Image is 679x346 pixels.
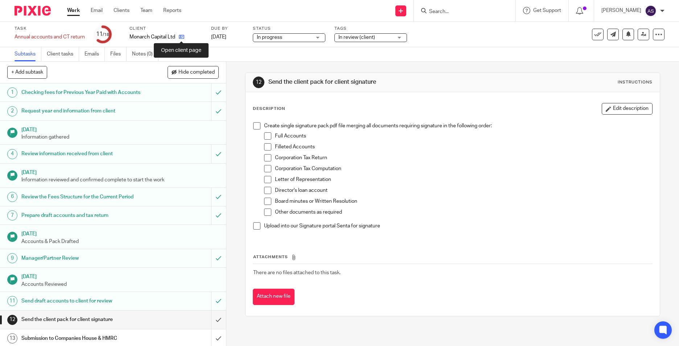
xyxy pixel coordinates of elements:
div: 11 [96,30,109,38]
p: Other documents as required [275,209,652,216]
span: In progress [257,35,282,40]
div: 6 [7,192,17,202]
div: 11 [7,296,17,306]
span: In review (client) [338,35,375,40]
button: Edit description [602,103,653,115]
img: Pixie [15,6,51,16]
h1: Request year end information from client [21,106,143,116]
input: Search [428,9,494,15]
div: 12 [253,77,264,88]
h1: [DATE] [21,228,219,238]
p: Monarch Capital Ltd [129,33,175,41]
a: Email [91,7,103,14]
h1: Send the client pack for client signature [268,78,468,86]
div: 7 [7,210,17,221]
a: Notes (0) [132,47,159,61]
p: Board minutes or Written Resolution [275,198,652,205]
small: /18 [103,33,109,37]
a: Team [140,7,152,14]
a: Reports [163,7,181,14]
h1: Send the client pack for client signature [21,314,143,325]
p: Information gathered [21,133,219,141]
p: Description [253,106,285,112]
p: [PERSON_NAME] [601,7,641,14]
p: Create single signature pack pdf file merging all documents requiring signature in the following ... [264,122,652,129]
label: Due by [211,26,244,32]
label: Tags [334,26,407,32]
span: [DATE] [211,34,226,40]
div: 2 [7,106,17,116]
span: Get Support [533,8,561,13]
span: There are no files attached to this task. [253,270,341,275]
p: Accounts Reviewed [21,281,219,288]
div: 1 [7,87,17,98]
h1: Checking fees for Previous Year Paid with Accounts [21,87,143,98]
a: Emails [85,47,105,61]
a: Audit logs [164,47,192,61]
label: Task [15,26,85,32]
a: Files [110,47,127,61]
p: Information reviewed and confirmed complete to start the work [21,176,219,184]
label: Status [253,26,325,32]
a: Work [67,7,80,14]
p: Letter of Representation [275,176,652,183]
div: Instructions [618,79,653,85]
h1: [DATE] [21,167,219,176]
p: Accounts & Pack Drafted [21,238,219,245]
h1: [DATE] [21,124,219,133]
h1: Submission to Companies House & HMRC [21,333,143,344]
p: Director's loan account [275,187,652,194]
div: 9 [7,253,17,263]
button: Attach new file [253,289,295,305]
h1: Manager/Partner Review [21,253,143,264]
a: Subtasks [15,47,41,61]
p: Corporation Tax Return [275,154,652,161]
p: Full Accounts [275,132,652,140]
h1: Send draft accounts to client for review [21,296,143,306]
p: Corporation Tax Computation [275,165,652,172]
div: 13 [7,333,17,343]
h1: Prepare draft accounts and tax return [21,210,143,221]
p: Upload into our Signature portal Senta for signature [264,222,652,230]
button: Hide completed [168,66,219,78]
p: Filleted Accounts [275,143,652,151]
h1: [DATE] [21,271,219,280]
div: Annual accounts and CT return [15,33,85,41]
span: Attachments [253,255,288,259]
h1: Review information received from client [21,148,143,159]
a: Clients [114,7,129,14]
a: Client tasks [47,47,79,61]
h1: Review the Fees Structure for the Current Period [21,191,143,202]
div: 12 [7,315,17,325]
img: svg%3E [645,5,657,17]
span: Hide completed [178,70,215,75]
div: 4 [7,149,17,159]
button: + Add subtask [7,66,47,78]
label: Client [129,26,202,32]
